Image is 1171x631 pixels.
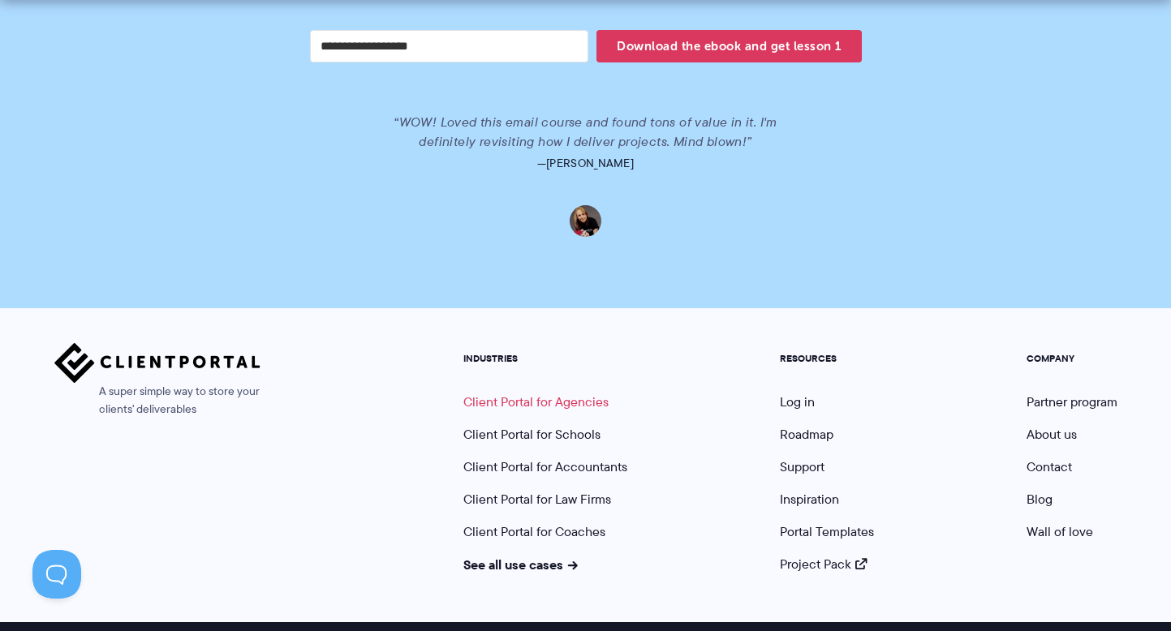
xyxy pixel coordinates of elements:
[32,550,81,599] iframe: Toggle Customer Support
[379,113,793,152] p: “WOW! Loved this email course and found tons of value in it. I'm definitely revisiting how I deli...
[463,490,611,509] a: Client Portal for Law Firms
[130,152,1041,174] p: —[PERSON_NAME]
[570,205,601,237] img: Sheila Heard photo
[780,457,824,476] a: Support
[54,383,260,419] span: A super simple way to store your clients' deliverables
[463,522,605,541] a: Client Portal for Coaches
[780,555,867,573] a: Project Pack
[463,425,601,444] a: Client Portal for Schools
[1027,425,1077,444] a: About us
[596,30,861,62] button: Download the ebook and get lesson 1
[780,353,874,364] h5: RESOURCES
[463,457,627,476] a: Client Portal for Accountants
[780,425,833,444] a: Roadmap
[463,353,627,364] h5: INDUSTRIES
[1027,457,1072,476] a: Contact
[780,490,839,509] a: Inspiration
[310,30,589,62] input: Your email address
[780,522,874,541] a: Portal Templates
[596,32,861,60] span: Download the ebook and get lesson 1
[1027,353,1117,364] h5: COMPANY
[1027,393,1117,411] a: Partner program
[463,393,609,411] a: Client Portal for Agencies
[463,555,579,574] a: See all use cases
[1027,522,1093,541] a: Wall of love
[780,393,815,411] a: Log in
[1027,490,1053,509] a: Blog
